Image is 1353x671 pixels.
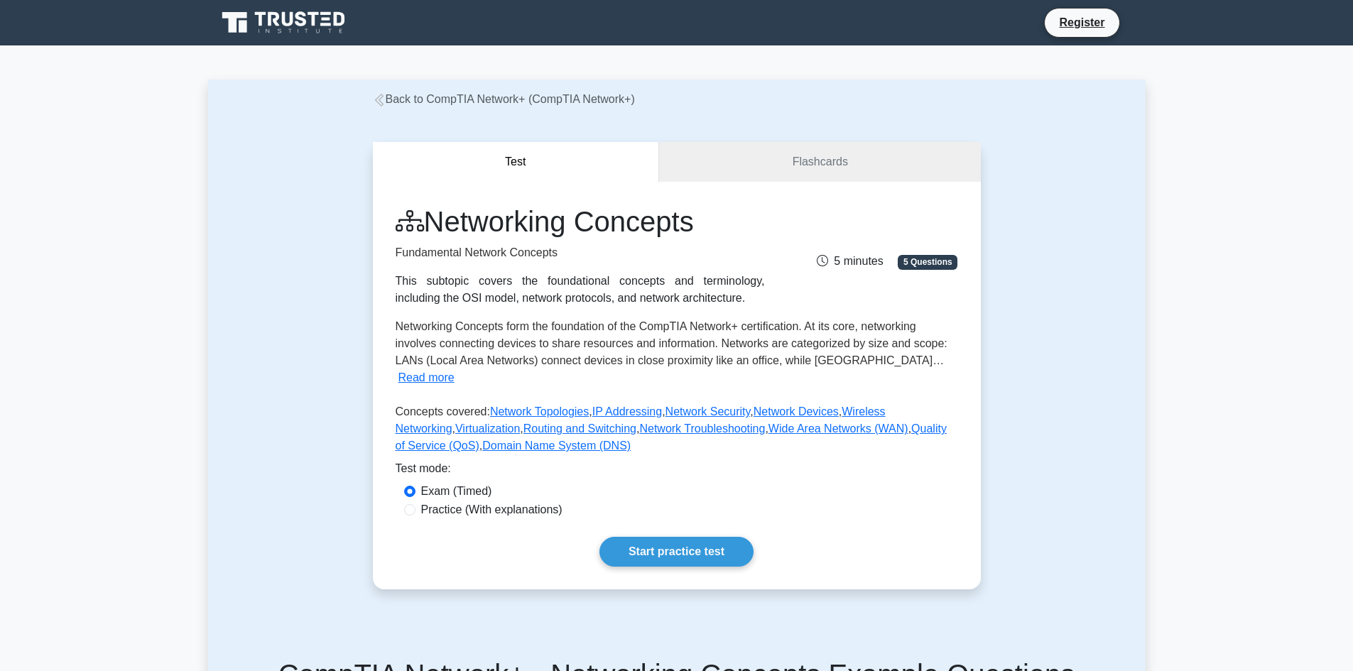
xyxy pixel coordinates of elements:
[455,422,520,435] a: Virtualization
[599,537,754,567] a: Start practice test
[396,460,958,483] div: Test mode:
[373,93,635,105] a: Back to CompTIA Network+ (CompTIA Network+)
[898,255,957,269] span: 5 Questions
[754,405,839,418] a: Network Devices
[396,403,958,460] p: Concepts covered: , , , , , , , , , ,
[396,273,765,307] div: This subtopic covers the foundational concepts and terminology, including the OSI model, network ...
[396,320,947,366] span: Networking Concepts form the foundation of the CompTIA Network+ certification. At its core, netwo...
[490,405,589,418] a: Network Topologies
[592,405,662,418] a: IP Addressing
[817,255,883,267] span: 5 minutes
[665,405,751,418] a: Network Security
[421,483,492,500] label: Exam (Timed)
[396,204,765,239] h1: Networking Concepts
[1050,13,1113,31] a: Register
[768,422,908,435] a: Wide Area Networks (WAN)
[482,440,631,452] a: Domain Name System (DNS)
[396,244,765,261] p: Fundamental Network Concepts
[421,501,563,518] label: Practice (With explanations)
[523,422,636,435] a: Routing and Switching
[639,422,765,435] a: Network Troubleshooting
[659,142,980,182] a: Flashcards
[373,142,660,182] button: Test
[398,369,455,386] button: Read more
